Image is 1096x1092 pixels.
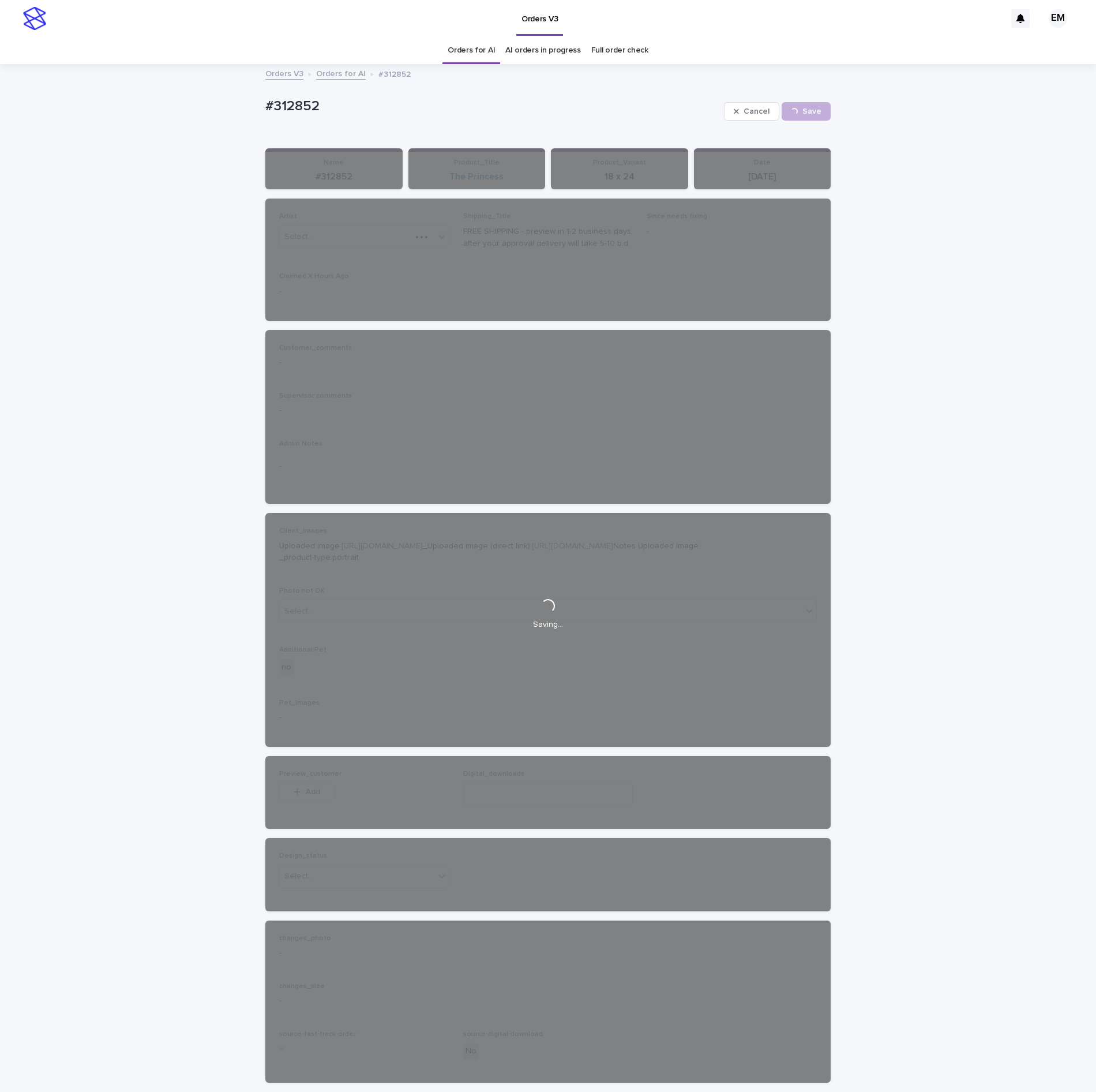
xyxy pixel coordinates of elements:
[533,620,563,630] p: Saving…
[724,102,779,121] button: Cancel
[802,107,821,115] span: Save
[23,7,46,30] img: stacker-logo-s-only.png
[265,98,719,115] p: #312852
[505,37,581,64] a: AI orders in progress
[744,107,770,115] span: Cancel
[1049,9,1067,28] div: EM
[265,66,303,80] a: Orders V3
[782,102,831,121] button: Save
[316,66,366,80] a: Orders for AI
[591,37,648,64] a: Full order check
[448,37,495,64] a: Orders for AI
[378,67,411,80] p: #312852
